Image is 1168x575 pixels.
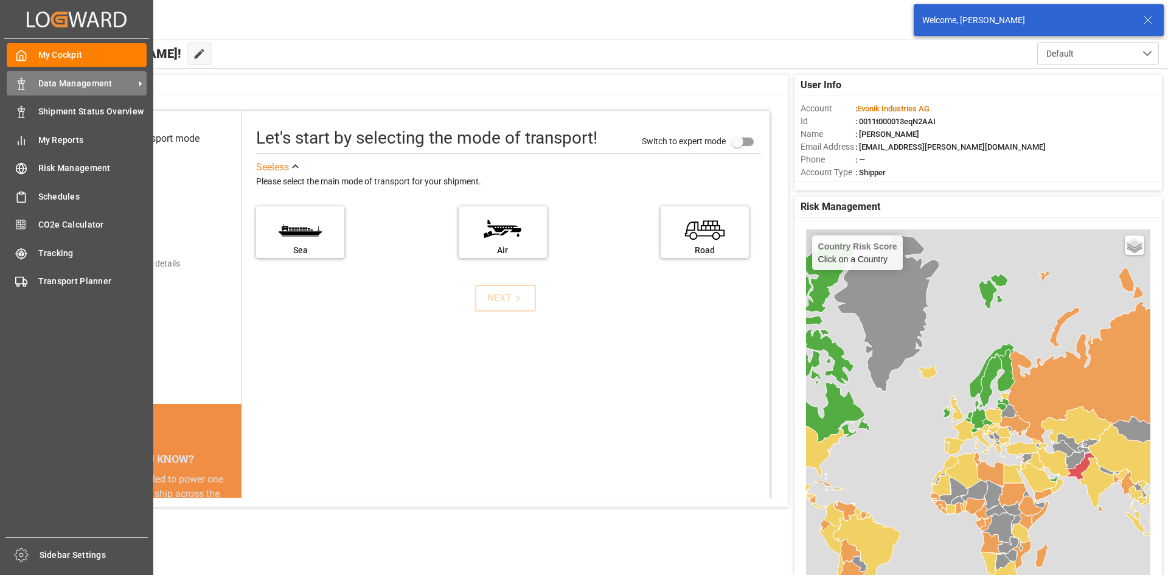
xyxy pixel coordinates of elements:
a: Schedules [7,184,147,208]
span: Risk Management [801,200,880,214]
div: DID YOU KNOW? [66,447,242,472]
div: Road [667,244,743,257]
div: Please select the main mode of transport for your shipment. [256,175,761,189]
div: Sea [262,244,338,257]
span: Tracking [38,247,147,260]
span: My Cockpit [38,49,147,61]
span: Account [801,102,855,115]
span: : [PERSON_NAME] [855,130,919,139]
span: My Reports [38,134,147,147]
span: CO2e Calculator [38,218,147,231]
button: next slide / item [224,472,242,574]
a: My Cockpit [7,43,147,67]
span: Hello [PERSON_NAME]! [50,42,181,65]
span: : 0011t000013eqN2AAI [855,117,936,126]
span: : Shipper [855,168,886,177]
div: NEXT [487,291,524,305]
span: : [EMAIL_ADDRESS][PERSON_NAME][DOMAIN_NAME] [855,142,1046,152]
span: Name [801,128,855,141]
span: Phone [801,153,855,166]
div: Let's start by selecting the mode of transport! [256,125,597,151]
span: Default [1046,47,1074,60]
div: Welcome, [PERSON_NAME] [922,14,1131,27]
span: Transport Planner [38,275,147,288]
a: My Reports [7,128,147,152]
span: Account Type [801,166,855,179]
div: Air [465,244,541,257]
span: Sidebar Settings [40,549,148,562]
span: Email Address [801,141,855,153]
h4: Country Risk Score [818,242,897,251]
div: The energy needed to power one large container ship across the ocean in a single day is the same ... [80,472,227,560]
span: Shipment Status Overview [38,105,147,118]
span: Data Management [38,77,134,90]
div: Click on a Country [818,242,897,264]
button: open menu [1037,42,1159,65]
span: Risk Management [38,162,147,175]
a: Risk Management [7,156,147,180]
span: Evonik Industries AG [857,104,930,113]
span: User Info [801,78,841,92]
span: : [855,104,930,113]
span: Id [801,115,855,128]
button: NEXT [475,285,536,312]
span: Schedules [38,190,147,203]
a: Transport Planner [7,270,147,293]
a: Shipment Status Overview [7,100,147,124]
a: CO2e Calculator [7,213,147,237]
a: Tracking [7,241,147,265]
span: Switch to expert mode [642,136,726,145]
div: See less [256,160,289,175]
a: Layers [1125,235,1144,255]
span: : — [855,155,865,164]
